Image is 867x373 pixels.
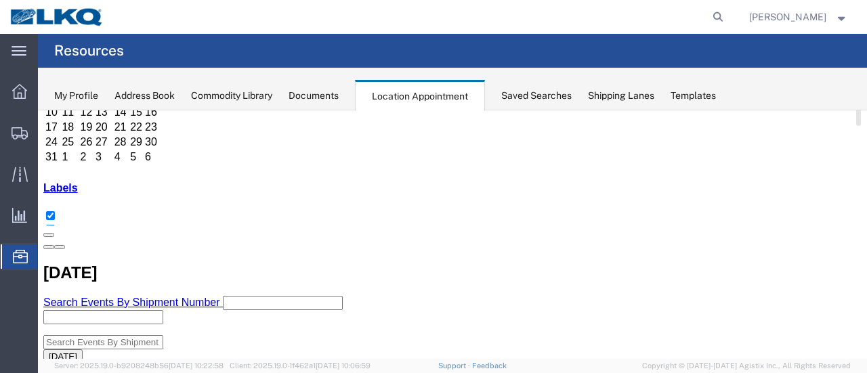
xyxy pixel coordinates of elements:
button: [PERSON_NAME] [748,9,849,25]
div: Templates [671,89,716,103]
iframe: FS Legacy Container [38,110,867,359]
input: Search Events By Shipment Number [5,225,125,239]
span: Sopha Sam [749,9,826,24]
td: 22 [91,10,105,24]
td: 23 [106,10,121,24]
div: Commodity Library [191,89,272,103]
td: 4 [76,40,91,53]
td: 26 [42,25,56,39]
span: [DATE] 10:06:59 [316,361,371,370]
td: 30 [106,25,121,39]
span: Search Events By Shipment Number [5,186,182,198]
div: Address Book [114,89,175,103]
span: Copyright © [DATE]-[DATE] Agistix Inc., All Rights Reserved [642,360,851,372]
a: Feedback [472,361,507,370]
div: Shipping Lanes [588,89,654,103]
td: 28 [76,25,91,39]
td: 29 [91,25,105,39]
td: 3 [57,40,75,53]
h2: [DATE] [5,153,824,172]
a: Support [438,361,472,370]
td: 27 [57,25,75,39]
span: Client: 2025.19.0-1f462a1 [230,361,371,370]
span: [DATE] 10:22:58 [169,361,224,370]
a: Search Events By Shipment Number [5,186,185,198]
div: Documents [289,89,339,103]
td: 5 [91,40,105,53]
div: Saved Searches [501,89,572,103]
td: 1 [23,40,40,53]
td: 18 [23,10,40,24]
td: 17 [7,10,22,24]
td: 19 [42,10,56,24]
td: 21 [76,10,91,24]
td: 24 [7,25,22,39]
td: 2 [42,40,56,53]
td: 6 [106,40,121,53]
td: 31 [7,40,22,53]
h4: Resources [54,34,124,68]
span: Server: 2025.19.0-b9208248b56 [54,361,224,370]
button: [DATE] [5,239,45,253]
a: Labels [5,72,40,83]
td: 25 [23,25,40,39]
img: logo [9,7,104,27]
div: Location Appointment [355,80,485,111]
div: My Profile [54,89,98,103]
td: 20 [57,10,75,24]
